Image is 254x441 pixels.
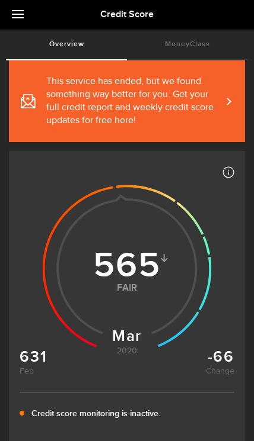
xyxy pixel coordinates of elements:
ul: Tabs Navigation [6,30,248,60]
a: Overview [6,30,127,59]
a: MoneyClass [127,30,248,59]
span: Credit Score [100,9,154,20]
a: This service has ended, but we found something way better for you. Get your full credit report an... [9,60,245,142]
button: Open LiveChat chat widget [9,5,45,40]
span: This service has ended, but we found something way better for you. Get your full credit report an... [46,75,221,127]
p: Credit score monitoring is inactive. [31,407,160,420]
